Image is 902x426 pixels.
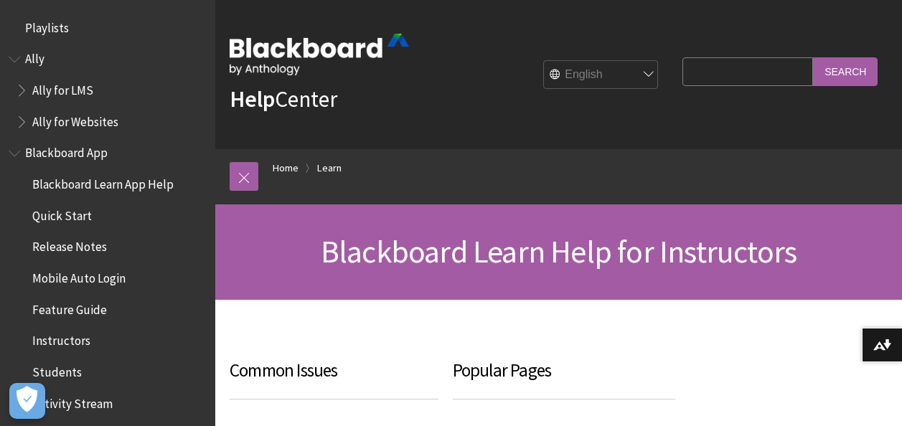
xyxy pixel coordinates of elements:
h3: Common Issues [230,357,438,399]
h3: Popular Pages [453,357,676,399]
span: Playlists [25,16,69,35]
nav: Book outline for Playlists [9,16,207,40]
img: Blackboard by Anthology [230,34,409,75]
span: Release Notes [32,235,107,255]
span: Activity Stream [32,392,113,411]
span: Ally for Websites [32,110,118,129]
span: Ally for LMS [32,78,93,98]
span: Instructors [32,329,90,349]
strong: Help [230,85,275,113]
span: Blackboard Learn Help for Instructors [321,232,797,271]
span: Ally [25,47,44,67]
a: HelpCenter [230,85,337,113]
span: Feature Guide [32,298,107,317]
span: Blackboard Learn App Help [32,172,174,191]
select: Site Language Selector [544,61,659,90]
span: Students [32,360,82,379]
span: Blackboard App [25,141,108,161]
button: Open Preferences [9,383,45,419]
span: Quick Start [32,204,92,223]
a: Learn [317,159,342,177]
span: Mobile Auto Login [32,266,126,285]
a: Home [273,159,299,177]
input: Search [813,57,878,85]
nav: Book outline for Anthology Ally Help [9,47,207,134]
